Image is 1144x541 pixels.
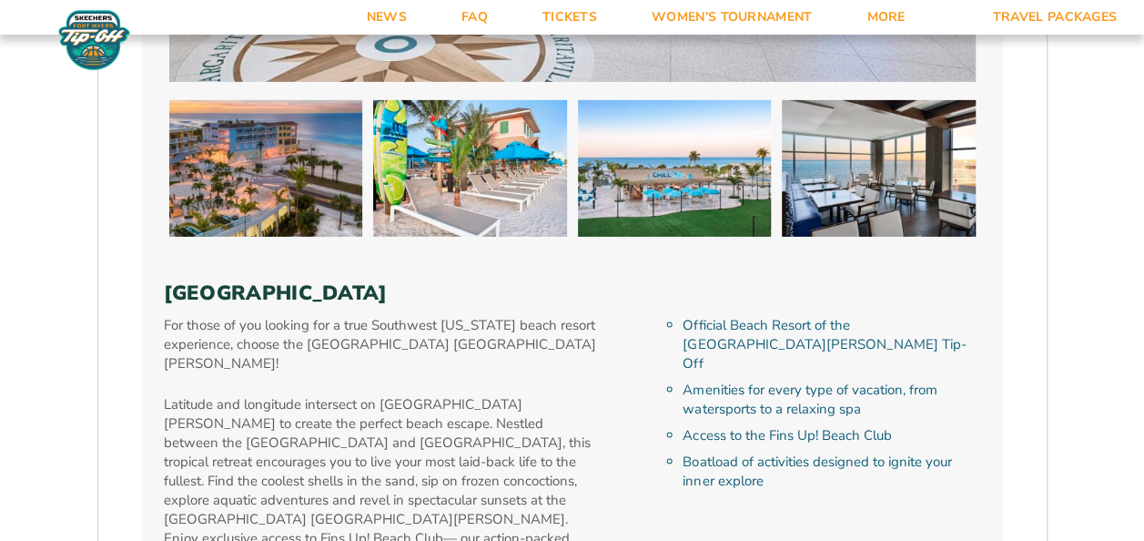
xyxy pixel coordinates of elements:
[164,281,981,305] h3: [GEOGRAPHIC_DATA]
[578,100,772,237] img: Margaritaville Beach Resort (2025 BEACH)
[683,426,980,445] li: Access to the Fins Up! Beach Club
[683,316,980,373] li: Official Beach Resort of the [GEOGRAPHIC_DATA][PERSON_NAME] Tip-Off
[373,100,567,237] img: Margaritaville Beach Resort (2025 BEACH)
[55,9,134,71] img: Fort Myers Tip-Off
[164,316,600,373] p: For those of you looking for a true Southwest [US_STATE] beach resort experience, choose the [GEO...
[683,381,980,419] li: Amenities for every type of vacation, from watersports to a relaxing spa
[683,453,980,491] li: Boatload of activities designed to ignite your inner explore
[782,100,976,237] img: Margaritaville Beach Resort (2025 BEACH)
[169,100,363,237] img: Margaritaville Beach Resort (2025 BEACH)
